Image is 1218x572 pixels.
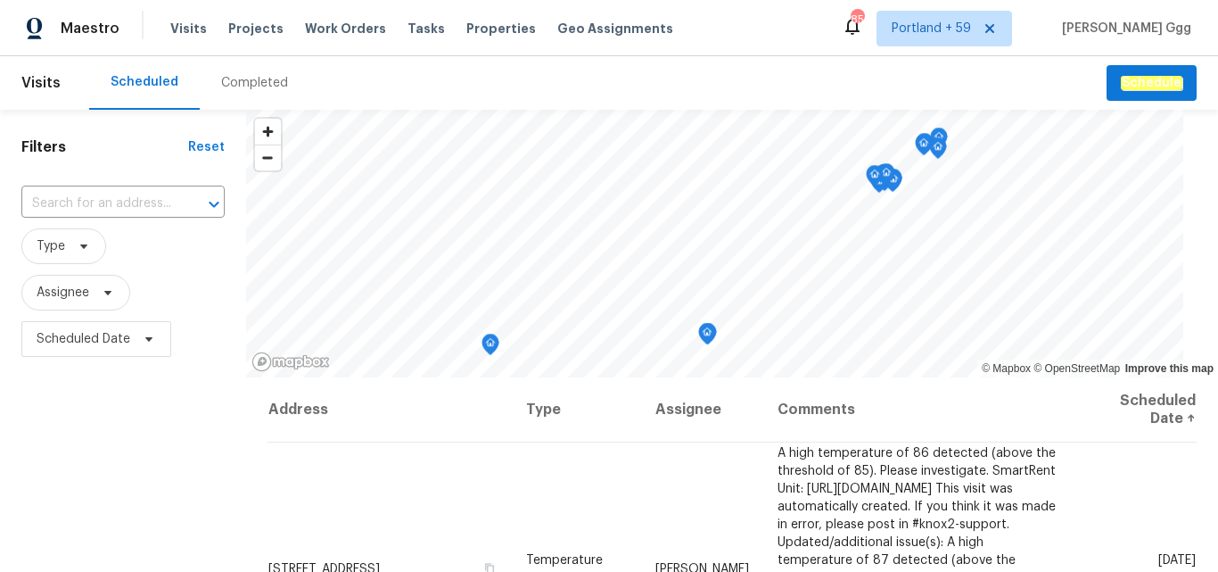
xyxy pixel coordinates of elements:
span: Work Orders [305,20,386,37]
span: Tasks [407,22,445,35]
th: Type [512,377,641,443]
span: Maestro [61,20,119,37]
span: [PERSON_NAME] Ggg [1055,20,1191,37]
span: Properties [466,20,536,37]
em: Schedule [1121,76,1182,90]
button: Open [202,192,226,217]
a: Mapbox [982,362,1031,375]
span: Assignee [37,284,89,302]
h1: Filters [21,138,188,156]
th: Address [267,377,512,443]
canvas: Map [246,110,1183,377]
div: 859 [851,11,863,29]
input: Search for an address... [21,190,175,218]
a: OpenStreetMap [1033,362,1120,375]
div: Map marker [866,165,884,193]
div: Map marker [699,323,717,351]
th: Comments [763,377,1075,443]
th: Scheduled Date ↑ [1075,377,1197,443]
button: Schedule [1107,65,1197,102]
span: Zoom out [255,145,281,170]
div: Map marker [698,323,716,351]
span: Visits [21,63,61,103]
div: Scheduled [111,73,178,91]
span: Geo Assignments [557,20,673,37]
span: Visits [170,20,207,37]
button: Zoom out [255,145,281,170]
div: Map marker [875,164,893,192]
div: Map marker [877,163,895,191]
a: Improve this map [1125,362,1214,375]
th: Assignee [641,377,763,443]
div: Map marker [481,334,499,361]
div: Map marker [885,170,902,197]
div: Map marker [929,137,947,165]
div: Reset [188,138,225,156]
div: Completed [221,74,288,92]
span: Scheduled Date [37,330,130,348]
div: Map marker [885,169,902,196]
div: Map marker [915,134,933,162]
span: Projects [228,20,284,37]
span: Type [37,237,65,255]
div: Map marker [930,128,948,155]
span: Portland + 59 [892,20,971,37]
a: Mapbox homepage [251,352,330,372]
button: Zoom in [255,119,281,145]
div: Map marker [916,133,934,161]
